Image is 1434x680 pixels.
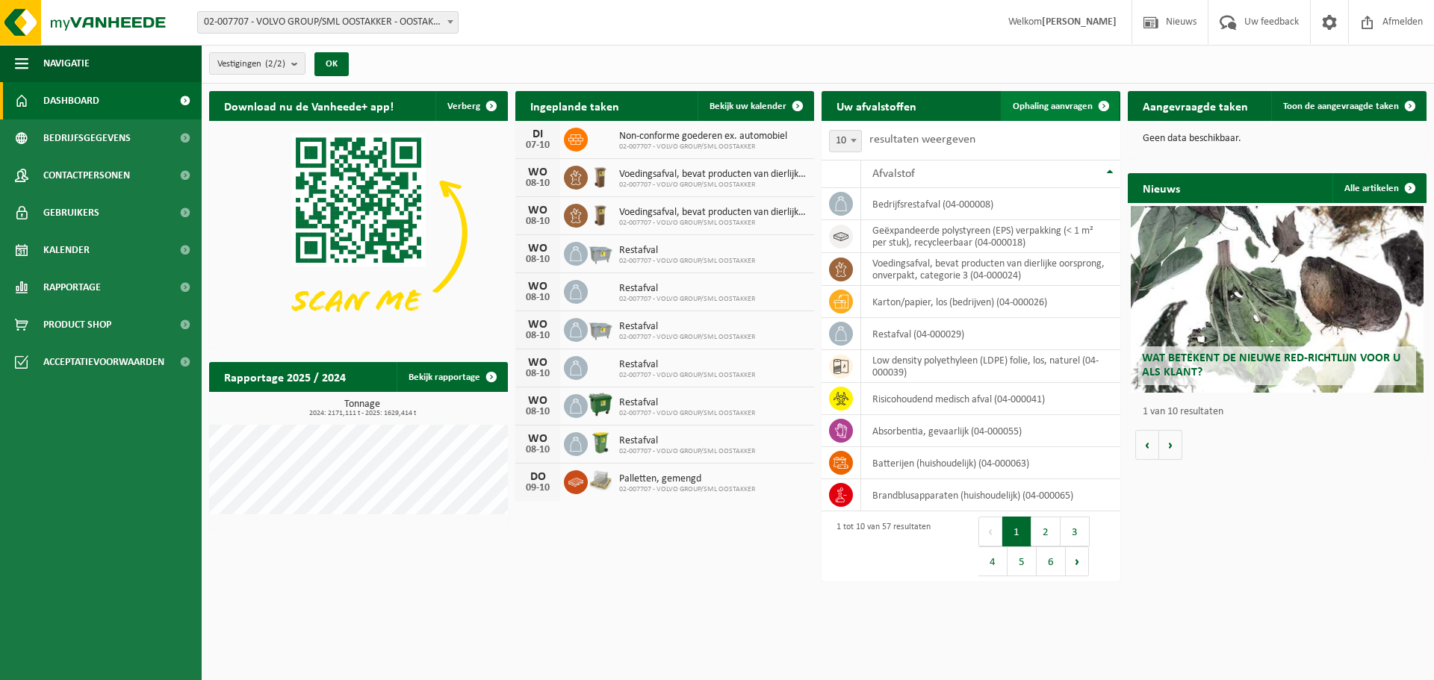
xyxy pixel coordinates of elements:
[588,202,613,227] img: WB-0140-HPE-BN-01
[829,515,931,578] div: 1 tot 10 van 57 resultaten
[523,471,553,483] div: DO
[588,430,613,455] img: WB-0240-HPE-GN-50
[523,243,553,255] div: WO
[1061,517,1090,546] button: 3
[523,331,553,341] div: 08-10
[822,91,931,120] h2: Uw afvalstoffen
[619,131,787,143] span: Non-conforme goederen ex. automobiel
[619,219,807,228] span: 02-007707 - VOLVO GROUP/SML OOSTAKKER
[619,181,807,190] span: 02-007707 - VOLVO GROUP/SML OOSTAKKER
[523,433,553,445] div: WO
[523,369,553,379] div: 08-10
[1131,206,1424,393] a: Wat betekent de nieuwe RED-richtlijn voor u als klant?
[1283,102,1399,111] span: Toon de aangevraagde taken
[861,220,1120,253] td: geëxpandeerde polystyreen (EPS) verpakking (< 1 m² per stuk), recycleerbaar (04-000018)
[619,485,755,494] span: 02-007707 - VOLVO GROUP/SML OOSTAKKER
[861,286,1120,318] td: karton/papier, los (bedrijven) (04-000026)
[447,102,480,111] span: Verberg
[698,91,813,121] a: Bekijk uw kalender
[43,269,101,306] span: Rapportage
[619,283,755,295] span: Restafval
[523,357,553,369] div: WO
[1143,134,1412,144] p: Geen data beschikbaar.
[861,318,1120,350] td: restafval (04-000029)
[265,59,285,69] count: (2/2)
[619,473,755,485] span: Palletten, gemengd
[43,157,130,194] span: Contactpersonen
[619,169,807,181] span: Voedingsafval, bevat producten van dierlijke oorsprong, onverpakt, categorie 3
[523,319,553,331] div: WO
[217,399,508,417] h3: Tonnage
[435,91,506,121] button: Verberg
[619,295,755,304] span: 02-007707 - VOLVO GROUP/SML OOSTAKKER
[619,447,755,456] span: 02-007707 - VOLVO GROUP/SML OOSTAKKER
[523,445,553,455] div: 08-10
[1332,173,1425,203] a: Alle artikelen
[588,316,613,341] img: WB-2500-GAL-GY-01
[523,281,553,293] div: WO
[1159,430,1182,460] button: Volgende
[588,163,613,189] img: WB-0140-HPE-BN-01
[1031,517,1061,546] button: 2
[710,102,786,111] span: Bekijk uw kalender
[619,257,755,266] span: 02-007707 - VOLVO GROUP/SML OOSTAKKER
[869,134,975,146] label: resultaten weergeven
[619,409,755,418] span: 02-007707 - VOLVO GROUP/SML OOSTAKKER
[830,131,861,152] span: 10
[1066,546,1089,576] button: Next
[619,397,755,409] span: Restafval
[523,128,553,140] div: DI
[1142,352,1400,378] span: Wat betekent de nieuwe RED-richtlijn voor u als klant?
[43,306,111,343] span: Product Shop
[397,362,506,392] a: Bekijk rapportage
[861,253,1120,286] td: voedingsafval, bevat producten van dierlijke oorsprong, onverpakt, categorie 3 (04-000024)
[217,410,508,417] span: 2024: 2171,111 t - 2025: 1629,414 t
[619,207,807,219] span: Voedingsafval, bevat producten van dierlijke oorsprong, onverpakt, categorie 3
[829,130,862,152] span: 10
[619,359,755,371] span: Restafval
[523,395,553,407] div: WO
[978,517,1002,546] button: Previous
[619,371,755,380] span: 02-007707 - VOLVO GROUP/SML OOSTAKKER
[1037,546,1066,576] button: 6
[523,255,553,265] div: 08-10
[523,293,553,303] div: 08-10
[619,333,755,342] span: 02-007707 - VOLVO GROUP/SML OOSTAKKER
[523,483,553,493] div: 09-10
[217,53,285,75] span: Vestigingen
[197,11,459,34] span: 02-007707 - VOLVO GROUP/SML OOSTAKKER - OOSTAKKER
[523,407,553,417] div: 08-10
[619,321,755,333] span: Restafval
[861,415,1120,447] td: absorbentia, gevaarlijk (04-000055)
[1001,91,1119,121] a: Ophaling aanvragen
[43,45,90,82] span: Navigatie
[314,52,349,76] button: OK
[1013,102,1093,111] span: Ophaling aanvragen
[523,166,553,178] div: WO
[861,479,1120,511] td: brandblusapparaten (huishoudelijk) (04-000065)
[619,245,755,257] span: Restafval
[209,362,361,391] h2: Rapportage 2025 / 2024
[43,194,99,231] span: Gebruikers
[209,52,305,75] button: Vestigingen(2/2)
[1143,407,1419,417] p: 1 van 10 resultaten
[872,168,915,180] span: Afvalstof
[198,12,458,33] span: 02-007707 - VOLVO GROUP/SML OOSTAKKER - OOSTAKKER
[523,205,553,216] div: WO
[1128,173,1195,202] h2: Nieuws
[861,350,1120,383] td: low density polyethyleen (LDPE) folie, los, naturel (04-000039)
[619,143,787,152] span: 02-007707 - VOLVO GROUP/SML OOSTAKKER
[1002,517,1031,546] button: 1
[1042,16,1117,28] strong: [PERSON_NAME]
[43,119,131,157] span: Bedrijfsgegevens
[861,447,1120,479] td: batterijen (huishoudelijk) (04-000063)
[515,91,634,120] h2: Ingeplande taken
[1008,546,1037,576] button: 5
[588,392,613,417] img: WB-1100-HPE-GN-01
[1128,91,1263,120] h2: Aangevraagde taken
[619,435,755,447] span: Restafval
[209,91,409,120] h2: Download nu de Vanheede+ app!
[523,216,553,227] div: 08-10
[43,231,90,269] span: Kalender
[978,546,1008,576] button: 4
